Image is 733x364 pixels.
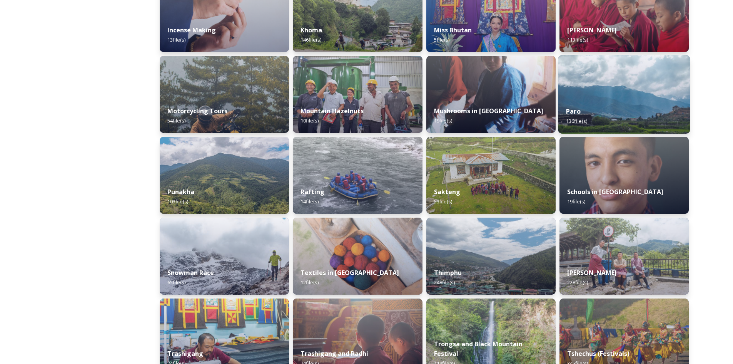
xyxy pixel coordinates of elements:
img: By%2520Leewang%2520Tobgay%252C%2520President%252C%2520The%2520Badgers%2520Motorcycle%2520Club%252... [160,56,289,133]
span: 113 file(s) [567,36,588,43]
strong: [PERSON_NAME] [567,26,617,34]
span: 146 file(s) [301,36,321,43]
span: 136 file(s) [566,117,587,124]
img: Sakteng%2520070723%2520by%2520Nantawat-5.jpg [426,137,556,214]
span: 12 file(s) [301,279,319,286]
strong: [PERSON_NAME] [567,268,617,277]
strong: Textiles in [GEOGRAPHIC_DATA] [301,268,399,277]
span: 248 file(s) [434,279,455,286]
img: Snowman%2520Race41.jpg [160,218,289,295]
strong: Paro [566,107,581,116]
span: 103 file(s) [167,198,188,205]
img: Thimphu%2520190723%2520by%2520Amp%2520Sripimanwat-43.jpg [426,218,556,295]
img: _SCH7798.jpg [426,56,556,133]
strong: Rafting [301,188,324,196]
strong: Sakteng [434,188,460,196]
strong: Motorcycling Tours [167,107,227,115]
strong: Khoma [301,26,322,34]
span: 13 file(s) [167,36,185,43]
strong: Trashigang [167,349,203,358]
span: 53 file(s) [434,198,452,205]
img: WattBryan-20170720-0740-P50.jpg [293,56,422,133]
span: 228 file(s) [567,279,588,286]
strong: Snowman Race [167,268,214,277]
span: 14 file(s) [301,198,319,205]
strong: Mountain Hazelnuts [301,107,364,115]
img: Paro%2520050723%2520by%2520Amp%2520Sripimanwat-20.jpg [558,55,690,134]
strong: Punakha [167,188,194,196]
span: 10 file(s) [301,117,319,124]
strong: Incense Making [167,26,216,34]
span: 19 file(s) [434,117,452,124]
strong: Miss Bhutan [434,26,472,34]
strong: Tshechus (Festivals) [567,349,629,358]
img: _SCH9806.jpg [293,218,422,295]
strong: Schools in [GEOGRAPHIC_DATA] [567,188,663,196]
strong: Trongsa and Black Mountain Festival [434,340,523,358]
img: _SCH2151_FINAL_RGB.jpg [559,137,689,214]
span: 19 file(s) [567,198,585,205]
img: 2022-10-01%252012.59.42.jpg [160,137,289,214]
span: 65 file(s) [167,279,185,286]
img: f73f969a-3aba-4d6d-a863-38e7472ec6b1.JPG [293,137,422,214]
span: 54 file(s) [167,117,185,124]
img: Trashi%2520Yangtse%2520090723%2520by%2520Amp%2520Sripimanwat-187.jpg [559,218,689,295]
strong: Mushrooms in [GEOGRAPHIC_DATA] [434,107,543,115]
strong: Trashigang and Radhi [301,349,368,358]
strong: Thimphu [434,268,462,277]
span: 5 file(s) [434,36,449,43]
